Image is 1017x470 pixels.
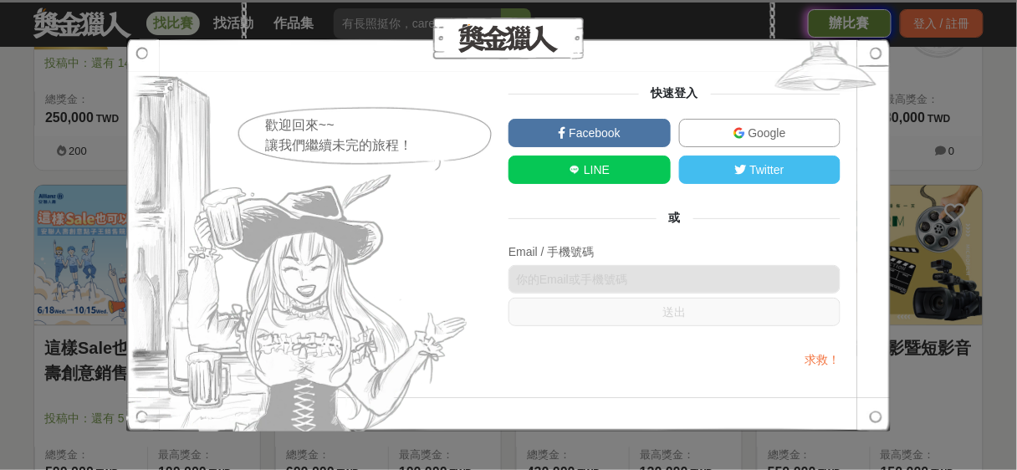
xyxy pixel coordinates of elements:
div: Email / 手機號碼 [508,243,841,261]
span: 或 [657,211,693,224]
img: Signup [761,38,891,101]
div: 歡迎回來~~ [265,115,494,135]
span: Twitter [747,163,784,176]
img: Signup [126,38,473,432]
a: 求救！ [805,353,841,366]
span: LINE [580,163,610,176]
button: 送出 [508,298,841,326]
span: Google [745,126,786,140]
img: LINE [569,164,580,176]
input: 你的Email或手機號碼 [508,265,841,294]
div: 讓我們繼續未完的旅程！ [265,135,494,156]
span: 快速登入 [639,86,711,100]
img: Google [733,127,745,139]
span: Facebook [566,126,621,140]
